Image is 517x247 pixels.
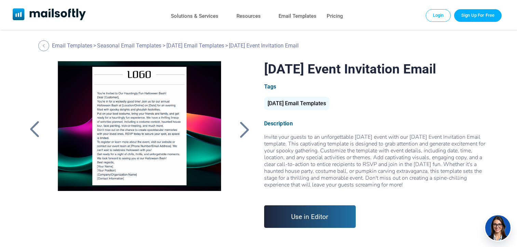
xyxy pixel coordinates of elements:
[97,42,161,49] a: Seasonal Email Templates
[236,121,253,138] a: Back
[426,9,451,22] a: Login
[264,120,491,127] div: Description
[327,11,343,21] a: Pricing
[49,61,230,232] a: Halloween Event Invitation Email
[13,8,86,22] a: Mailsoftly
[26,121,43,138] a: Back
[236,11,261,21] a: Resources
[278,11,316,21] a: Email Templates
[166,42,224,49] a: [DATE] Email Templates
[264,134,491,195] div: Invite your guests to an unforgettable [DATE] event with our [DATE] Event Invitation Email templa...
[264,103,329,106] a: [DATE] Email Templates
[38,40,51,51] a: Back
[264,97,329,110] div: [DATE] Email Templates
[52,42,92,49] a: Email Templates
[264,205,356,228] a: Use in Editor
[264,61,491,77] h1: [DATE] Event Invitation Email
[171,11,218,21] a: Solutions & Services
[454,9,502,22] a: Trial
[264,83,491,90] div: Tags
